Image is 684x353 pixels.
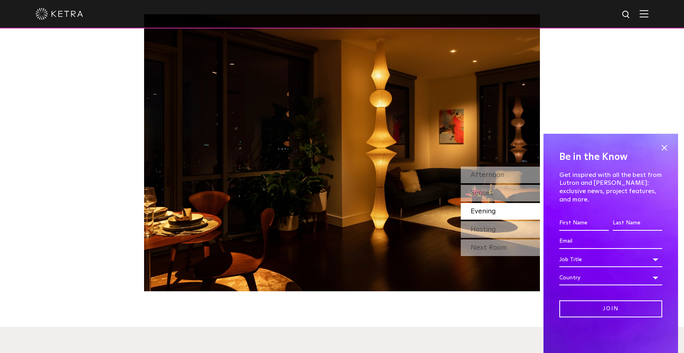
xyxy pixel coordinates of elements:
[559,150,662,165] h4: Be in the Know
[461,239,540,256] div: Next Room
[36,8,83,20] img: ketra-logo-2019-white
[559,171,662,204] p: Get inspired with all the best from Lutron and [PERSON_NAME]: exclusive news, project features, a...
[559,252,662,267] div: Job Title
[471,226,496,233] span: Hosting
[144,14,540,291] img: SS_HBD_LivingRoom_Desktop_03
[559,234,662,249] input: Email
[621,10,631,20] img: search icon
[559,216,609,231] input: First Name
[471,190,493,197] span: Sunset
[613,216,662,231] input: Last Name
[559,270,662,285] div: Country
[471,208,496,215] span: Evening
[559,300,662,317] input: Join
[640,10,648,17] img: Hamburger%20Nav.svg
[471,171,504,178] span: Afternoon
